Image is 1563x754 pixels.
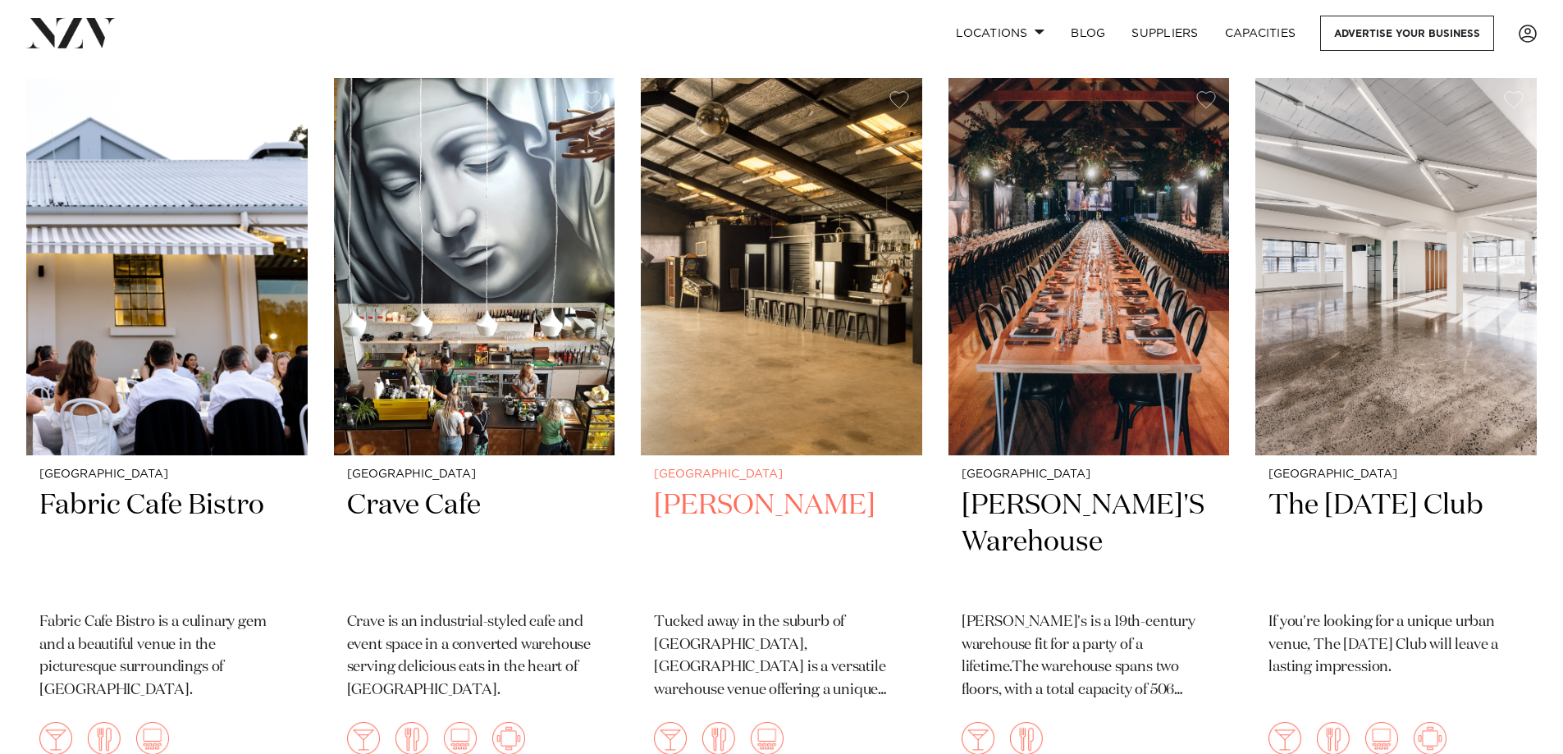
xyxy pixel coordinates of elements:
[962,468,1217,481] small: [GEOGRAPHIC_DATA]
[26,18,116,48] img: nzv-logo.png
[39,487,295,598] h2: Fabric Cafe Bistro
[962,611,1217,703] p: [PERSON_NAME]'s is a 19th-century warehouse fit for a party of a lifetime.The warehouse spans two...
[1320,16,1494,51] a: Advertise your business
[1212,16,1309,51] a: Capacities
[943,16,1058,51] a: Locations
[1118,16,1211,51] a: SUPPLIERS
[1268,487,1524,598] h2: The [DATE] Club
[654,487,909,598] h2: [PERSON_NAME]
[347,468,602,481] small: [GEOGRAPHIC_DATA]
[1268,468,1524,481] small: [GEOGRAPHIC_DATA]
[654,468,909,481] small: [GEOGRAPHIC_DATA]
[39,468,295,481] small: [GEOGRAPHIC_DATA]
[347,487,602,598] h2: Crave Cafe
[1268,611,1524,680] p: If you're looking for a unique urban venue, The [DATE] Club will leave a lasting impression.
[962,487,1217,598] h2: [PERSON_NAME]'S Warehouse
[654,611,909,703] p: Tucked away in the suburb of [GEOGRAPHIC_DATA], [GEOGRAPHIC_DATA] is a versatile warehouse venue ...
[39,611,295,703] p: Fabric Cafe Bistro is a culinary gem and a beautiful venue in the picturesque surroundings of [GE...
[1058,16,1118,51] a: BLOG
[347,611,602,703] p: Crave is an industrial-styled cafe and event space in a converted warehouse serving delicious eat...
